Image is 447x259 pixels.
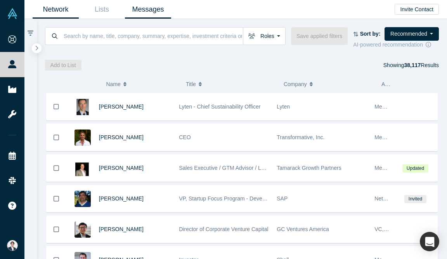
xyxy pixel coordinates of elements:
button: Bookmark [47,216,66,243]
a: [PERSON_NAME] [99,104,144,110]
span: Title [186,76,196,92]
button: Title [186,76,275,92]
a: [PERSON_NAME] [99,195,144,202]
a: Lists [79,0,125,19]
div: AI-powered recommendation [353,41,439,49]
img: David Sonnenschein's Profile Image [74,191,91,207]
span: CEO [179,134,191,140]
button: Roles [243,27,286,45]
button: Invite Contact [395,4,439,15]
span: Lyten [277,104,290,110]
span: SAP [277,195,288,202]
span: GC Ventures America [277,226,329,232]
button: Name [106,76,178,92]
img: Doug Mooney's Profile Image [74,160,91,176]
img: Alchemist Vault Logo [7,8,18,19]
div: Showing [383,60,439,71]
span: Updated [402,164,428,173]
img: Keith Norman's Profile Image [74,99,91,115]
span: Company [284,76,307,92]
button: Add to List [45,60,81,71]
img: Mark Chasan's Profile Image [74,129,91,146]
span: Transformative, Inc. [277,134,324,140]
span: Results [404,62,439,68]
button: Company [284,76,373,92]
button: Save applied filters [291,27,348,45]
span: Tamarack Growth Partners [277,165,341,171]
span: Director of Corporate Venture Capital [179,226,268,232]
span: Network [374,195,394,202]
strong: Sort by: [360,31,381,37]
a: [PERSON_NAME] [99,226,144,232]
button: Bookmark [47,185,66,212]
img: Tony Sun's Profile Image [74,221,91,238]
a: Messages [125,0,171,19]
button: Bookmark [47,93,66,120]
a: Network [33,0,79,19]
a: [PERSON_NAME] [99,165,144,171]
input: Search by name, title, company, summary, expertise, investment criteria or topics of focus [63,27,243,45]
img: Eisuke Shimizu's Account [7,240,18,251]
button: Recommended [385,27,439,41]
strong: 38,117 [404,62,421,68]
a: [PERSON_NAME] [99,134,144,140]
button: Bookmark [47,124,66,151]
span: VC, Strategic Investor [374,226,427,232]
span: Lyten - Chief Sustainability Officer [179,104,260,110]
span: Name [106,76,120,92]
span: VP, Startup Focus Program - Development Accelerator [179,195,310,202]
span: Sales Executive / GTM Advisor / Leadership coach / Investor [179,165,325,171]
span: Invited [404,195,426,203]
span: Alchemist Role [381,81,418,87]
button: Bookmark [47,155,66,181]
